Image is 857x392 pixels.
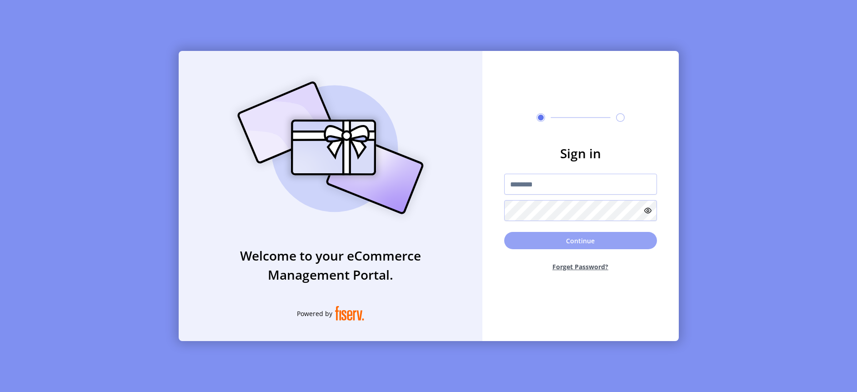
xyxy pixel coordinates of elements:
button: Continue [504,232,657,249]
h3: Welcome to your eCommerce Management Portal. [179,246,482,284]
button: Forget Password? [504,255,657,279]
img: card_Illustration.svg [224,71,437,224]
span: Powered by [297,309,332,318]
h3: Sign in [504,144,657,163]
